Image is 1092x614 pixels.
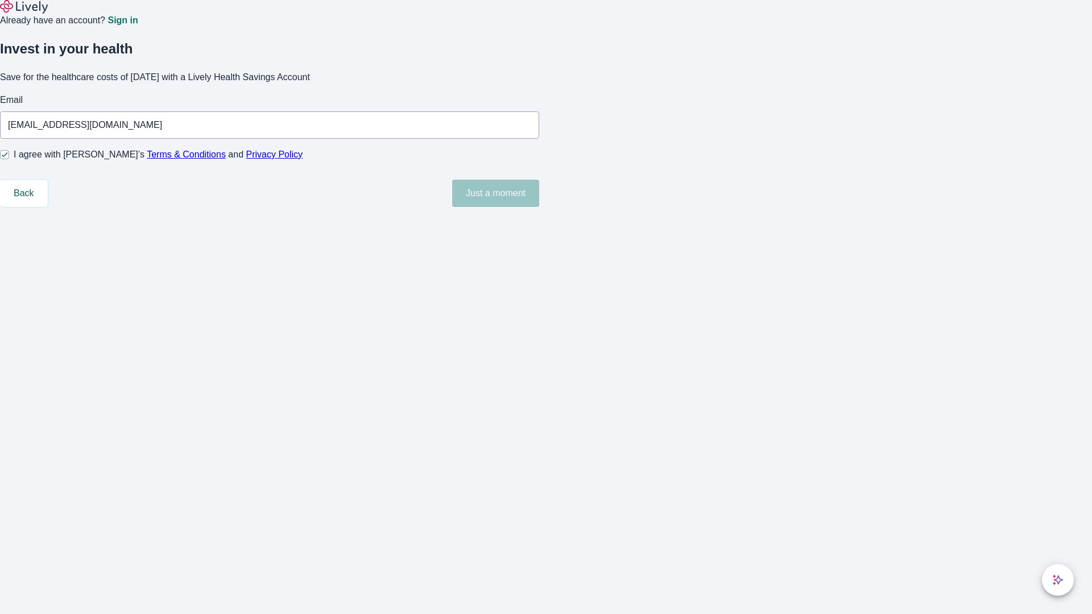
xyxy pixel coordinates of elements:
a: Terms & Conditions [147,150,226,159]
svg: Lively AI Assistant [1052,574,1064,586]
a: Sign in [107,16,138,25]
button: chat [1042,564,1074,596]
a: Privacy Policy [246,150,303,159]
span: I agree with [PERSON_NAME]’s and [14,148,303,161]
